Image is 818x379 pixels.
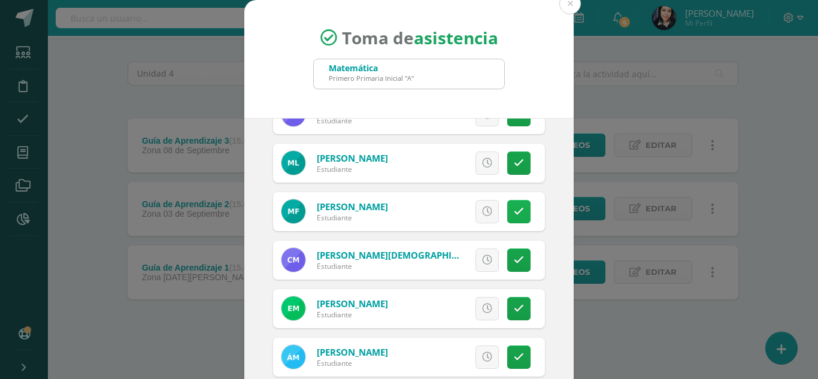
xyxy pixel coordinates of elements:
span: Toma de [342,26,498,49]
div: Estudiante [317,310,388,320]
div: Estudiante [317,116,388,126]
img: 57f1cdbff84ef124949c155dd47bb769.png [281,345,305,369]
img: 0b1a73eef97e94da86170c8c7fadc75d.png [281,296,305,320]
div: Estudiante [317,213,388,223]
img: 061aef819392b5d2dae04277e1e72c14.png [281,248,305,272]
a: [PERSON_NAME] [317,152,388,164]
div: Matemática [329,62,414,74]
img: 55bcd12230f246912efc2508c2912728.png [281,199,305,223]
strong: asistencia [414,26,498,49]
div: Primero Primaria Inicial "A" [329,74,414,83]
a: [PERSON_NAME] [317,346,388,358]
div: Estudiante [317,358,388,368]
img: 39bc64e349609f733b02d15c0dda615e.png [281,151,305,175]
a: [PERSON_NAME][DEMOGRAPHIC_DATA] [317,249,488,261]
input: Busca un grado o sección aquí... [314,59,504,89]
div: Estudiante [317,164,388,174]
a: [PERSON_NAME] [317,201,388,213]
a: [PERSON_NAME] [317,298,388,310]
div: Estudiante [317,261,460,271]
